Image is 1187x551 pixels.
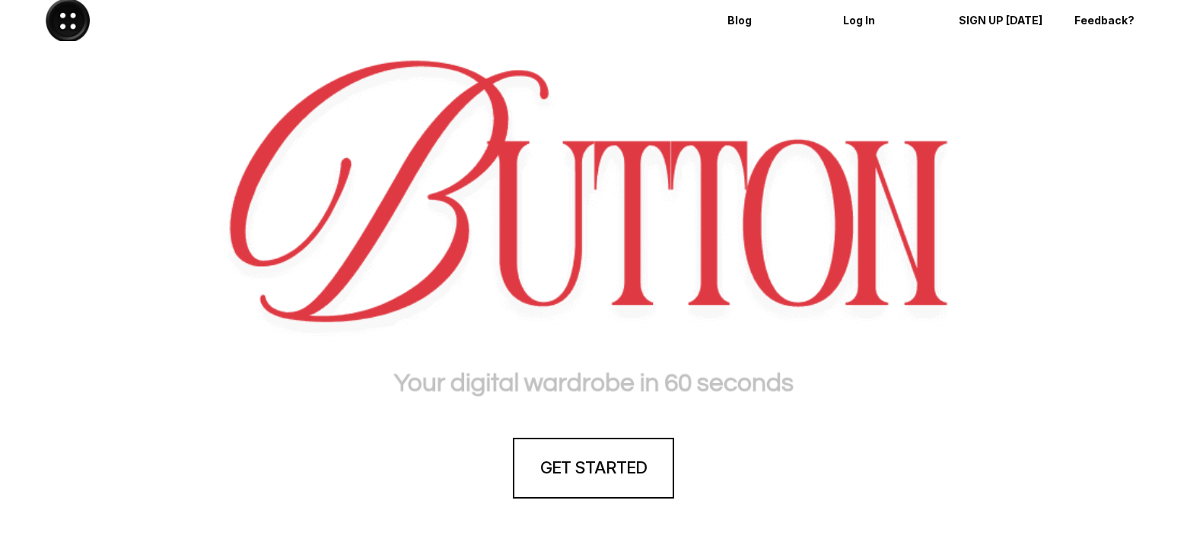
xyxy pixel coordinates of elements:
[1074,14,1161,27] p: Feedback?
[727,14,814,27] p: Blog
[717,1,825,40] a: Blog
[393,370,793,396] strong: Your digital wardrobe in 60 seconds
[540,456,647,480] h4: GET STARTED
[959,14,1045,27] p: SIGN UP [DATE]
[948,1,1056,40] a: SIGN UP [DATE]
[1064,1,1172,40] a: Feedback?
[513,438,674,499] a: GET STARTED
[843,14,930,27] p: Log In
[832,1,940,40] a: Log In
